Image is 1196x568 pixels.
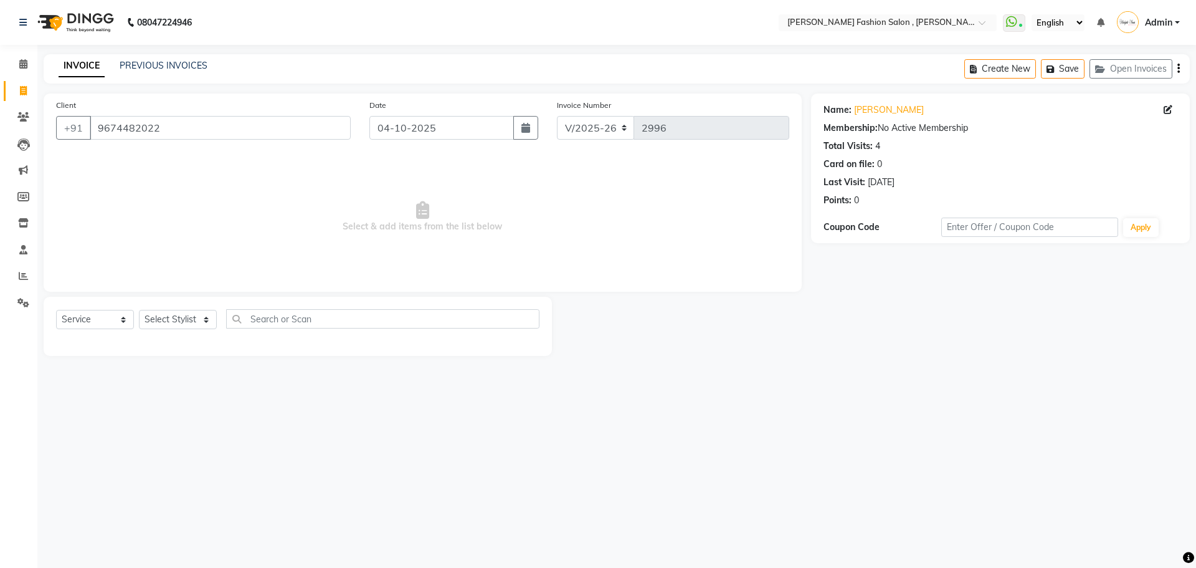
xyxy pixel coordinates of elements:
[964,59,1036,79] button: Create New
[56,116,91,140] button: +91
[59,55,105,77] a: INVOICE
[823,176,865,189] div: Last Visit:
[369,100,386,111] label: Date
[557,100,611,111] label: Invoice Number
[56,155,789,279] span: Select & add items from the list below
[823,158,875,171] div: Card on file:
[823,221,941,234] div: Coupon Code
[875,140,880,153] div: 4
[226,309,539,329] input: Search or Scan
[120,60,207,71] a: PREVIOUS INVOICES
[823,122,1177,135] div: No Active Membership
[137,5,192,40] b: 08047224946
[32,5,117,40] img: logo
[823,122,878,135] div: Membership:
[868,176,895,189] div: [DATE]
[90,116,351,140] input: Search by Name/Mobile/Email/Code
[823,103,852,117] div: Name:
[1089,59,1172,79] button: Open Invoices
[823,140,873,153] div: Total Visits:
[1041,59,1084,79] button: Save
[854,103,924,117] a: [PERSON_NAME]
[854,194,859,207] div: 0
[56,100,76,111] label: Client
[941,218,1118,237] input: Enter Offer / Coupon Code
[1117,11,1139,33] img: Admin
[1145,16,1172,29] span: Admin
[823,194,852,207] div: Points:
[877,158,882,171] div: 0
[1123,218,1159,237] button: Apply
